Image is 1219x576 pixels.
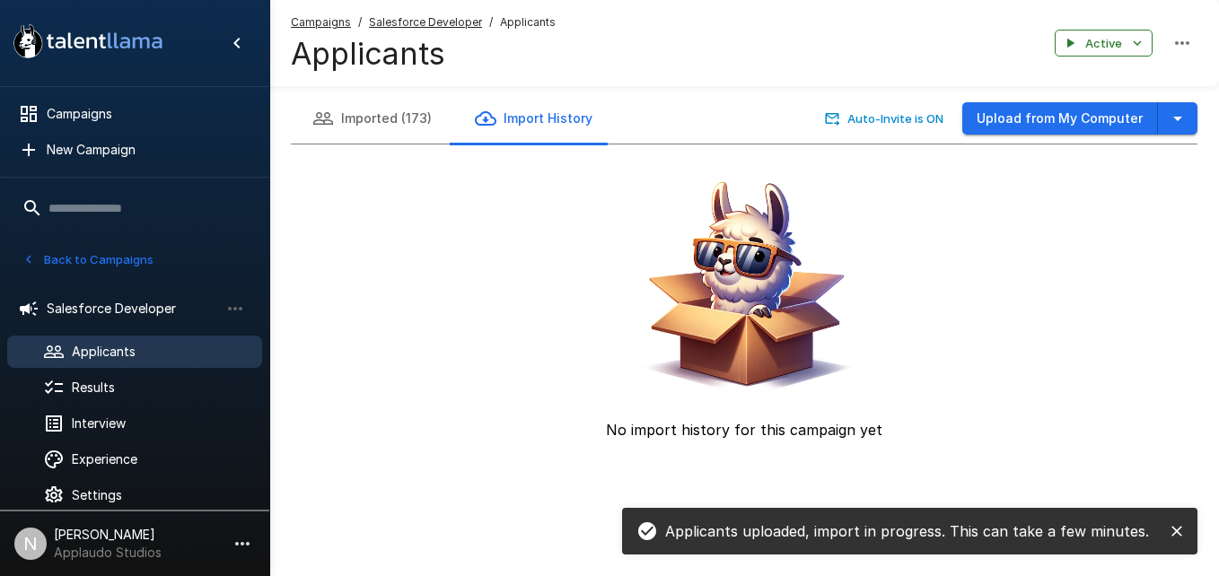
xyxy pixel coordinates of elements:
img: Animated document [632,173,856,397]
button: Active [1055,30,1153,57]
u: Campaigns [291,15,351,29]
button: Upload from My Computer [962,102,1158,135]
button: Imported (173) [291,93,453,144]
span: Applicants [500,13,556,31]
button: Auto-Invite is ON [821,105,948,133]
u: Salesforce Developer [369,15,482,29]
button: Import History [453,93,614,144]
p: No import history for this campaign yet [606,419,882,441]
h4: Applicants [291,35,556,73]
span: / [358,13,362,31]
span: / [489,13,493,31]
